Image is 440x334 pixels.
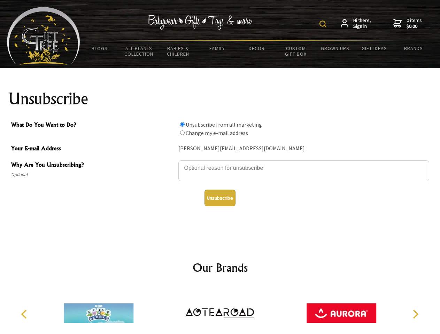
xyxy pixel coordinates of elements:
input: What Do You Want to Do? [180,122,185,127]
h1: Unsubscribe [8,90,432,107]
div: [PERSON_NAME][EMAIL_ADDRESS][DOMAIN_NAME] [178,143,429,154]
img: Babywear - Gifts - Toys & more [148,15,252,30]
h2: Our Brands [14,259,426,276]
input: What Do You Want to Do? [180,130,185,135]
a: Brands [394,41,433,56]
span: Hi there, [353,17,371,30]
span: What Do You Want to Do? [11,120,175,130]
button: Next [408,307,423,322]
textarea: Why Are You Unsubscribing? [178,160,429,181]
a: BLOGS [80,41,119,56]
strong: Sign in [353,23,371,30]
a: Gift Ideas [355,41,394,56]
img: Babyware - Gifts - Toys and more... [7,7,80,65]
a: All Plants Collection [119,41,159,61]
a: Family [198,41,237,56]
a: Hi there,Sign in [341,17,371,30]
a: 0 items$0.00 [393,17,422,30]
a: Custom Gift Box [276,41,316,61]
span: Why Are You Unsubscribing? [11,160,175,170]
button: Previous [17,307,33,322]
a: Grown Ups [315,41,355,56]
strong: $0.00 [407,23,422,30]
span: 0 items [407,17,422,30]
button: Unsubscribe [204,190,236,206]
label: Unsubscribe from all marketing [186,121,262,128]
label: Change my e-mail address [186,129,248,136]
span: Your E-mail Address [11,144,175,154]
a: Decor [237,41,276,56]
span: Optional [11,170,175,179]
a: Babies & Children [159,41,198,61]
img: product search [319,21,326,27]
